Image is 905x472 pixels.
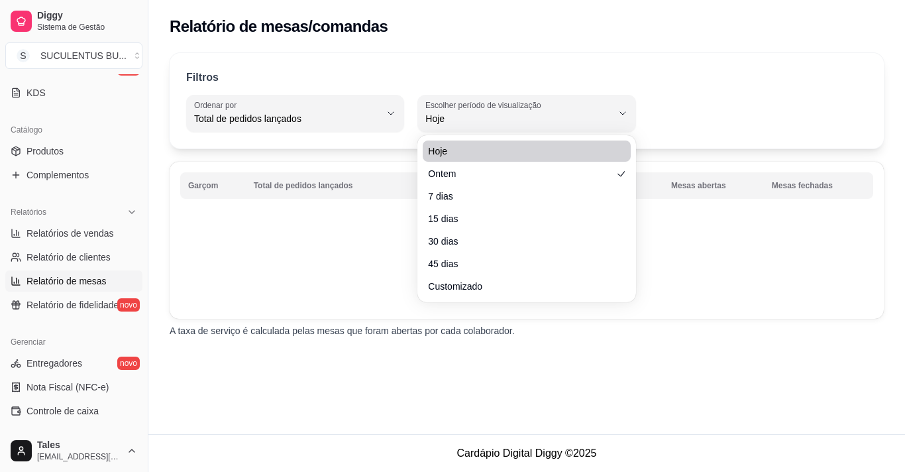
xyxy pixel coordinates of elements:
[27,357,82,370] span: Entregadores
[27,298,119,312] span: Relatório de fidelidade
[425,99,545,111] label: Escolher período de visualização
[27,251,111,264] span: Relatório de clientes
[27,404,99,418] span: Controle de caixa
[11,207,46,217] span: Relatórios
[37,451,121,462] span: [EMAIL_ADDRESS][DOMAIN_NAME]
[194,112,380,125] span: Total de pedidos lançados
[27,145,64,158] span: Produtos
[428,167,612,180] span: Ontem
[425,112,612,125] span: Hoje
[27,86,46,99] span: KDS
[428,235,612,248] span: 30 dias
[27,428,97,442] span: Controle de fiado
[428,257,612,270] span: 45 dias
[428,145,612,158] span: Hoje
[5,119,142,141] div: Catálogo
[27,274,107,288] span: Relatório de mesas
[17,49,30,62] span: S
[37,10,137,22] span: Diggy
[5,331,142,353] div: Gerenciar
[170,16,388,37] h2: Relatório de mesas/comandas
[186,70,219,86] p: Filtros
[428,280,612,293] span: Customizado
[428,190,612,203] span: 7 dias
[27,381,109,394] span: Nota Fiscal (NFC-e)
[170,162,884,319] td: Carregando...
[194,99,241,111] label: Ordenar por
[40,49,127,62] div: SUCULENTUS BU ...
[37,440,121,451] span: Tales
[428,212,612,225] span: 15 dias
[37,22,137,32] span: Sistema de Gestão
[27,227,114,240] span: Relatórios de vendas
[5,42,142,69] button: Select a team
[170,324,884,337] p: A taxa de serviço é calculada pelas mesas que foram abertas por cada colaborador.
[148,434,905,472] footer: Cardápio Digital Diggy © 2025
[27,168,89,182] span: Complementos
